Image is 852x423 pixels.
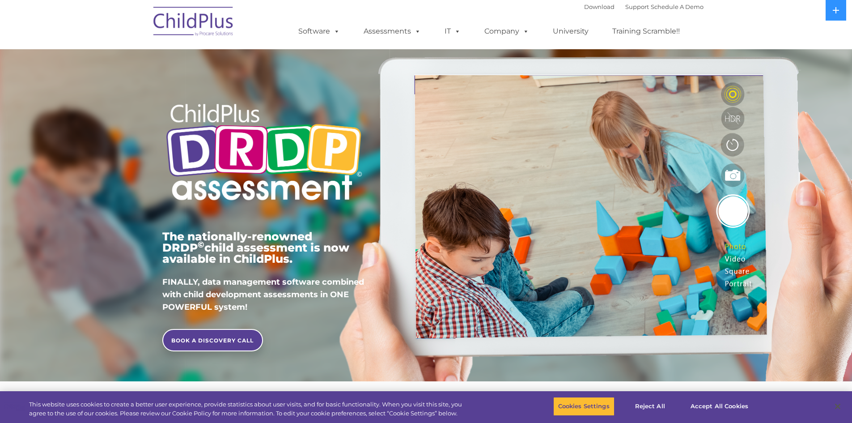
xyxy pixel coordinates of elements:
[651,3,704,10] a: Schedule A Demo
[553,397,615,416] button: Cookies Settings
[622,397,678,416] button: Reject All
[544,22,598,40] a: University
[625,3,649,10] a: Support
[584,3,615,10] a: Download
[162,92,365,215] img: Copyright - DRDP Logo Light
[475,22,538,40] a: Company
[436,22,470,40] a: IT
[584,3,704,10] font: |
[828,397,848,416] button: Close
[355,22,430,40] a: Assessments
[162,230,349,265] span: The nationally-renowned DRDP child assessment is now available in ChildPlus.
[149,0,238,45] img: ChildPlus by Procare Solutions
[289,22,349,40] a: Software
[603,22,689,40] a: Training Scramble!!
[686,397,753,416] button: Accept All Cookies
[162,277,364,312] span: FINALLY, data management software combined with child development assessments in ONE POWERFUL sys...
[198,239,204,250] sup: ©
[29,400,469,418] div: This website uses cookies to create a better user experience, provide statistics about user visit...
[162,329,263,351] a: BOOK A DISCOVERY CALL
